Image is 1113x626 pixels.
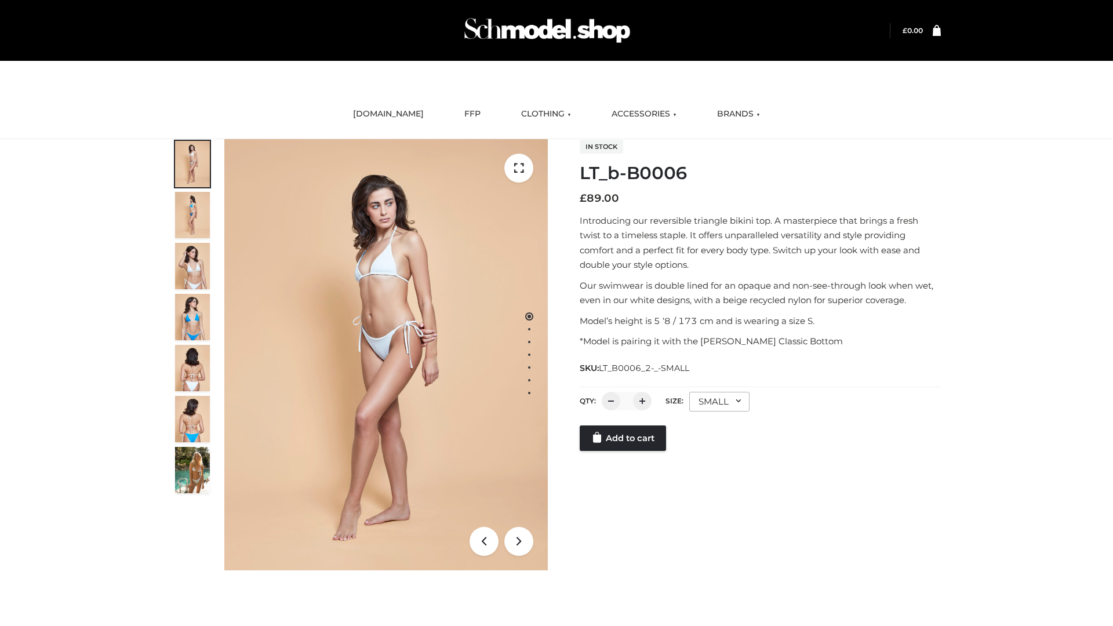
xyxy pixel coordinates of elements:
a: BRANDS [708,101,769,127]
label: Size: [665,396,683,405]
img: ArielClassicBikiniTop_CloudNine_AzureSky_OW114ECO_8-scaled.jpg [175,396,210,442]
div: SMALL [689,392,750,412]
a: CLOTHING [512,101,580,127]
p: Our swimwear is double lined for an opaque and non-see-through look when wet, even in our white d... [580,278,941,308]
p: Introducing our reversible triangle bikini top. A masterpiece that brings a fresh twist to a time... [580,213,941,272]
span: In stock [580,140,623,154]
p: *Model is pairing it with the [PERSON_NAME] Classic Bottom [580,334,941,349]
img: ArielClassicBikiniTop_CloudNine_AzureSky_OW114ECO_1-scaled.jpg [175,141,210,187]
bdi: 89.00 [580,192,619,205]
span: SKU: [580,361,690,375]
a: [DOMAIN_NAME] [344,101,432,127]
img: Arieltop_CloudNine_AzureSky2.jpg [175,447,210,493]
a: Add to cart [580,425,666,451]
a: ACCESSORIES [603,101,685,127]
h1: LT_b-B0006 [580,163,941,184]
img: ArielClassicBikiniTop_CloudNine_AzureSky_OW114ECO_2-scaled.jpg [175,192,210,238]
bdi: 0.00 [903,26,923,35]
p: Model’s height is 5 ‘8 / 173 cm and is wearing a size S. [580,314,941,329]
img: ArielClassicBikiniTop_CloudNine_AzureSky_OW114ECO_3-scaled.jpg [175,243,210,289]
a: FFP [456,101,489,127]
img: ArielClassicBikiniTop_CloudNine_AzureSky_OW114ECO_1 [224,139,548,570]
a: £0.00 [903,26,923,35]
span: £ [903,26,907,35]
img: ArielClassicBikiniTop_CloudNine_AzureSky_OW114ECO_4-scaled.jpg [175,294,210,340]
img: ArielClassicBikiniTop_CloudNine_AzureSky_OW114ECO_7-scaled.jpg [175,345,210,391]
span: £ [580,192,587,205]
img: Schmodel Admin 964 [460,8,634,53]
label: QTY: [580,396,596,405]
span: LT_B0006_2-_-SMALL [599,363,689,373]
